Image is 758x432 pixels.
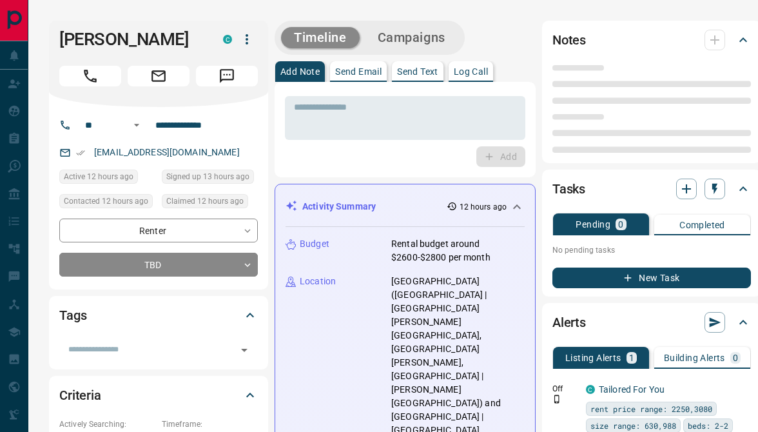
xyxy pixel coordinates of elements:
div: TBD [59,253,258,277]
span: beds: 2-2 [688,419,728,432]
button: Campaigns [365,27,458,48]
span: rent price range: 2250,3080 [590,402,712,415]
span: size range: 630,988 [590,419,676,432]
h1: [PERSON_NAME] [59,29,204,50]
div: Renter [59,219,258,242]
div: Activity Summary12 hours ago [286,195,525,219]
svg: Email Verified [76,148,85,157]
p: Completed [679,221,725,230]
h2: Criteria [59,385,101,406]
span: Signed up 13 hours ago [166,170,249,183]
p: Timeframe: [162,418,258,430]
p: Budget [300,237,329,251]
div: condos.ca [586,385,595,394]
a: [EMAIL_ADDRESS][DOMAIN_NAME] [94,147,240,157]
div: Notes [552,25,751,55]
p: 0 [618,220,623,229]
span: Message [196,66,258,86]
span: Active 12 hours ago [64,170,133,183]
h2: Tasks [552,179,585,199]
h2: Alerts [552,312,586,333]
p: Send Email [335,67,382,76]
a: Tailored For You [599,384,665,395]
div: Criteria [59,380,258,411]
div: Tags [59,300,258,331]
div: Mon Oct 13 2025 [162,194,258,212]
div: Mon Oct 13 2025 [162,170,258,188]
h2: Notes [552,30,586,50]
h2: Tags [59,305,86,326]
button: New Task [552,268,751,288]
div: condos.ca [223,35,232,44]
p: Pending [576,220,610,229]
p: 1 [629,353,634,362]
div: Mon Oct 13 2025 [59,170,155,188]
p: Rental budget around $2600-$2800 per month [391,237,525,264]
p: Listing Alerts [565,353,621,362]
div: Tasks [552,173,751,204]
p: 12 hours ago [460,201,507,213]
p: No pending tasks [552,241,751,260]
p: Add Note [280,67,320,76]
p: Actively Searching: [59,418,155,430]
p: 0 [733,353,738,362]
svg: Push Notification Only [552,395,561,404]
p: Location [300,275,336,288]
p: Building Alerts [664,353,725,362]
span: Contacted 12 hours ago [64,195,148,208]
button: Timeline [281,27,360,48]
span: Claimed 12 hours ago [166,195,244,208]
p: Activity Summary [302,200,376,213]
span: Call [59,66,121,86]
div: Alerts [552,307,751,338]
span: Email [128,66,189,86]
p: Log Call [454,67,488,76]
p: Off [552,383,578,395]
button: Open [235,341,253,359]
div: Mon Oct 13 2025 [59,194,155,212]
button: Open [129,117,144,133]
p: Send Text [397,67,438,76]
